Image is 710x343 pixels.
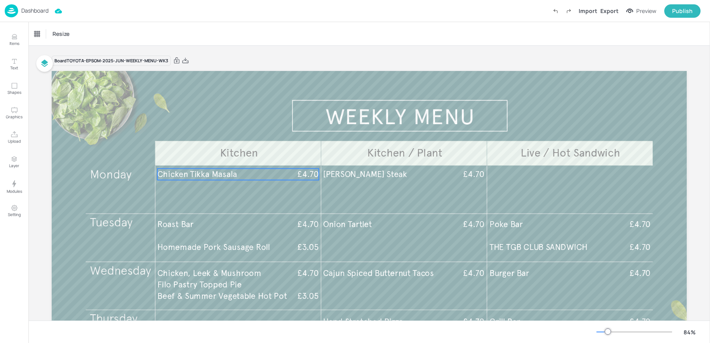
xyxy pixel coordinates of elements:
[664,4,701,18] button: Publish
[297,290,319,302] span: £3.05
[297,169,319,180] span: £4.70
[521,146,620,159] span: Live / Hot Sandwich
[549,4,562,18] label: Undo (Ctrl + Z)
[157,219,193,229] span: Roast Bar
[52,56,171,66] div: Board TOYOTA-EPSOM-2025-JUN-WEEKLY-MENU-WK3
[490,242,587,252] span: THE TGB CLUB SANDWICH
[636,7,656,15] div: Preview
[463,218,484,230] span: £4.70
[323,268,434,278] span: Cajun Spiced Butternut Tacos
[600,7,618,15] div: Export
[157,242,270,252] span: Homemade Pork Sausage Roll
[630,218,651,230] span: £4.70
[297,267,319,279] span: £4.70
[463,169,484,180] span: £4.70
[51,30,71,38] span: Resize
[5,4,18,17] img: logo-86c26b7e.jpg
[157,268,261,290] span: Chicken, Leek & Mushroom Filo Pastry Topped Pie
[157,169,237,179] span: Chicken Tikka Masala
[579,7,597,15] div: Import
[630,267,651,279] span: £4.70
[156,145,322,161] p: Kitchen
[21,8,49,13] p: Dashboard
[490,316,520,326] span: Grill Bar
[297,241,319,253] span: £3.05
[630,316,651,327] span: £4.70
[672,7,693,15] div: Publish
[680,328,699,336] div: 84 %
[463,316,484,327] span: £4.70
[463,267,484,279] span: £4.70
[323,316,403,326] span: Hand Stretched Pizza
[323,169,407,179] span: [PERSON_NAME] Steak
[323,219,372,229] span: Onion Tartlet
[297,218,319,230] span: £4.70
[562,4,575,18] label: Redo (Ctrl + Y)
[630,241,651,253] span: £4.70
[490,268,529,278] span: Burger Bar
[490,219,523,229] span: Poke Bar
[622,5,661,17] button: Preview
[367,146,442,159] span: Kitchen / Plant
[157,291,287,301] span: Beef & Summer Vegetable Hot Pot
